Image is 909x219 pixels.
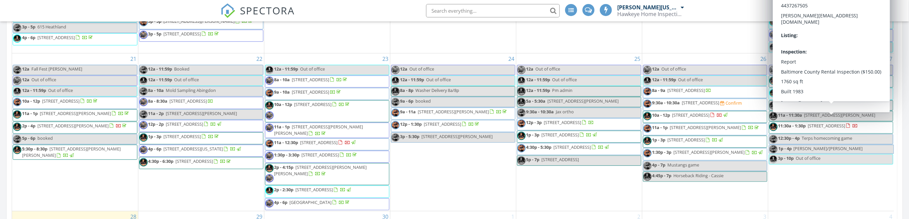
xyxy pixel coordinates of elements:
span: [STREET_ADDRESS][PERSON_NAME] [418,109,489,115]
span: Out of office [410,66,434,72]
img: img_2712.jpeg [643,137,652,145]
img: img_3557.jpeg [769,30,778,39]
img: img_8339.jpeg [517,119,526,128]
a: 10a - 12p [STREET_ADDRESS] [652,112,729,118]
span: 12a [22,77,29,83]
span: [GEOGRAPHIC_DATA] [290,199,332,205]
img: img_2712.jpeg [265,101,274,110]
span: 3p - 5p [22,24,35,30]
a: Go to September 27, 2025 [885,53,894,64]
span: Fall Fest [PERSON_NAME] [31,66,82,72]
img: img_2712.jpeg [769,101,778,110]
span: Out of office [300,66,325,72]
a: 11:30a - 1:30p [STREET_ADDRESS] [769,122,894,134]
img: img_2712.jpeg [265,164,274,173]
span: 10a - 12p [22,98,40,104]
span: [STREET_ADDRESS] [542,132,579,138]
span: booked [416,98,431,104]
span: 11a - 2p [148,110,164,116]
span: [STREET_ADDRESS] [668,137,705,143]
span: [STREET_ADDRESS][US_STATE] [164,146,223,152]
td: Go to September 22, 2025 [138,53,264,211]
img: img_8339.jpeg [391,109,400,117]
img: img_2713.jpeg [769,43,778,51]
img: img_8339.jpeg [391,121,400,129]
img: img_8339.jpeg [391,98,400,106]
img: img_2713.jpeg [391,77,400,85]
img: img_8339.jpeg [769,145,778,153]
a: 3p - 5p [STREET_ADDRESS] [148,31,220,37]
img: img_3557.jpeg [265,77,274,85]
span: [STREET_ADDRESS] [682,100,720,106]
a: 4:30p - 5:30p [STREET_ADDRESS] [526,144,610,150]
a: 9a - 11a [STREET_ADDRESS][PERSON_NAME] [400,109,508,115]
span: 12p - 1:30p [400,121,422,127]
span: [STREET_ADDRESS] [294,101,332,107]
a: 2p - 4p [STREET_ADDRESS] [769,17,894,29]
a: 1p - 3p [STREET_ADDRESS] [148,133,220,139]
span: [STREET_ADDRESS] [166,121,204,127]
span: [STREET_ADDRESS][PERSON_NAME][PERSON_NAME] [274,164,367,177]
span: SPECTORA [240,3,295,17]
span: 2p - 2:30p [274,187,294,193]
a: 10a - 10:30a [STREET_ADDRESS] [769,76,894,88]
span: 1p - 3p [526,132,540,138]
a: 10a - 12p [STREET_ADDRESS] [643,111,767,123]
span: [STREET_ADDRESS] [164,133,201,139]
img: img_8339.jpeg [643,87,652,96]
td: Go to September 24, 2025 [390,53,516,211]
span: [STREET_ADDRESS][PERSON_NAME][PERSON_NAME] [274,124,363,136]
span: [STREET_ADDRESS] [804,77,842,83]
img: img_2713.jpeg [769,89,778,97]
a: 4p - 6p [STREET_ADDRESS][US_STATE] [148,146,242,152]
span: 5:30p - 8:30p [22,146,47,152]
img: img_3557.jpeg [265,199,274,208]
span: [STREET_ADDRESS][PERSON_NAME][PERSON_NAME] [22,146,121,158]
a: 2p - 4:15p [STREET_ADDRESS][PERSON_NAME][PERSON_NAME] [274,164,367,177]
img: img_8339.jpeg [13,66,21,74]
span: [STREET_ADDRESS][PERSON_NAME] [40,110,111,116]
img: img_3557.jpeg [265,174,274,183]
a: Go to September 26, 2025 [759,53,768,64]
a: 12p - 2p [STREET_ADDRESS] [139,120,263,132]
span: Booked [174,66,190,72]
span: 11a - 11:30a [778,112,802,118]
img: img_2713.jpeg [139,77,148,85]
img: img_2713.jpeg [643,77,652,85]
span: 11a - 1p [22,110,38,116]
img: img_8339.jpeg [391,133,400,142]
span: 8a - 8p [400,87,414,93]
img: img_3557.jpeg [265,124,274,132]
span: [STREET_ADDRESS] [37,34,75,40]
a: 1p - 3p [STREET_ADDRESS] [643,136,767,148]
span: Terps homecoming game [802,135,853,141]
img: img_8339.jpeg [643,124,652,133]
span: 12a - 11:59p [526,77,550,83]
img: img_3557.jpeg [13,77,21,85]
a: 9a - 10a [STREET_ADDRESS] [265,88,389,100]
span: Out of office [48,87,73,93]
img: img_2712.jpeg [643,173,652,181]
a: 2p - 4:15p [STREET_ADDRESS][PERSON_NAME][PERSON_NAME] [265,163,389,185]
a: 10:30a - 12:30p [STREET_ADDRESS] [769,88,894,100]
a: Go to September 21, 2025 [129,53,138,64]
img: img_2712.jpeg [643,112,652,120]
img: img_2713.jpeg [265,187,274,195]
img: img_8339.jpeg [265,89,274,97]
a: 2p - 2:30p [STREET_ADDRESS] [274,187,352,193]
img: The Best Home Inspection Software - Spectora [221,3,235,18]
span: [STREET_ADDRESS] [170,98,207,104]
span: Out of office [31,77,56,83]
a: 4:30p - 6:30p [STREET_ADDRESS] [139,157,263,169]
img: img_3557.jpeg [139,121,148,129]
span: [PERSON_NAME]/[PERSON_NAME] [794,145,863,151]
span: 4:30p - 6:30p [148,158,174,164]
img: img_3557.jpeg [265,111,274,120]
span: 4p - 7p [652,162,666,168]
img: img_2713.jpeg [517,77,526,85]
span: 10:45a - 11:15a [778,101,808,107]
a: 9a - 11a [STREET_ADDRESS][PERSON_NAME] [391,108,515,120]
img: img_8339.jpeg [265,139,274,148]
td: Go to September 25, 2025 [516,53,642,211]
span: 5a - 5:30a [526,98,546,104]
